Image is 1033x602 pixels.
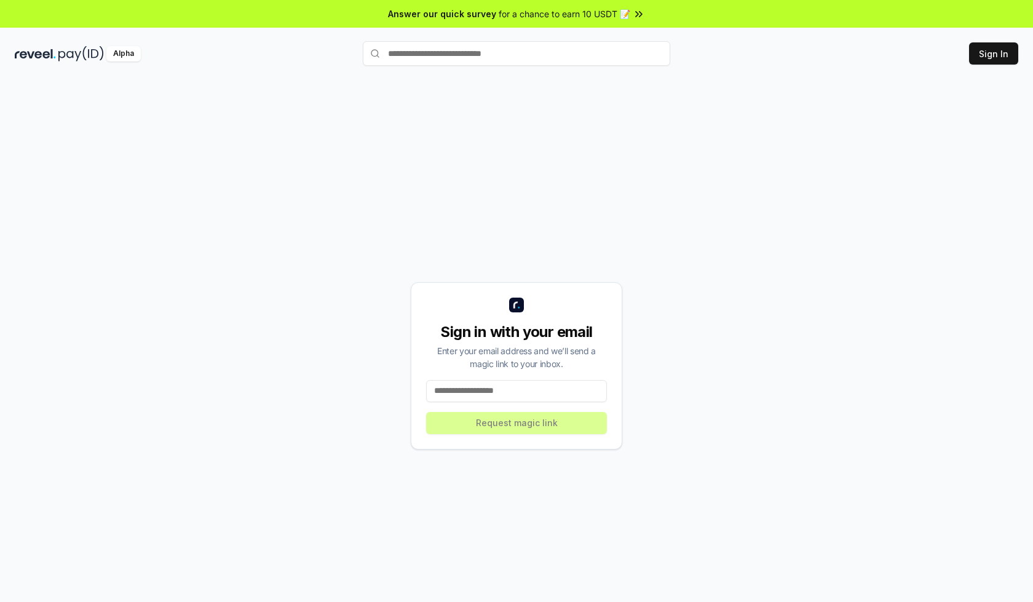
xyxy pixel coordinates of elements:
[15,46,56,61] img: reveel_dark
[426,322,607,342] div: Sign in with your email
[509,298,524,312] img: logo_small
[388,7,496,20] span: Answer our quick survey
[969,42,1018,65] button: Sign In
[58,46,104,61] img: pay_id
[499,7,630,20] span: for a chance to earn 10 USDT 📝
[106,46,141,61] div: Alpha
[426,344,607,370] div: Enter your email address and we’ll send a magic link to your inbox.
